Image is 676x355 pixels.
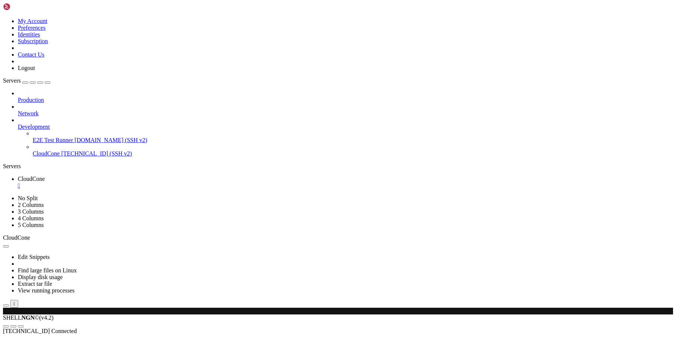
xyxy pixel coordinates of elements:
[18,254,50,260] a: Edit Snippets
[18,110,39,116] span: Network
[10,300,18,308] button: 
[18,25,46,31] a: Preferences
[33,150,60,157] span: CloudCone
[18,267,77,274] a: Find large files on Linux
[75,137,147,143] span: [DOMAIN_NAME] (SSH v2)
[18,274,63,280] a: Display disk usage
[18,195,38,201] a: No Split
[33,137,73,143] span: E2E Test Runner
[18,103,673,117] li: Network
[33,144,673,157] li: CloudCone [TECHNICAL_ID] (SSH v2)
[3,77,51,84] a: Servers
[18,90,673,103] li: Production
[33,130,673,144] li: E2E Test Runner [DOMAIN_NAME] (SSH v2)
[18,124,673,130] a: Development
[33,150,673,157] a: CloudCone [TECHNICAL_ID] (SSH v2)
[18,215,44,221] a: 4 Columns
[18,51,45,58] a: Contact Us
[18,97,44,103] span: Production
[3,163,673,170] div: Servers
[61,150,132,157] span: [TECHNICAL_ID] (SSH v2)
[3,3,46,10] img: Shellngn
[18,176,673,189] a: CloudCone
[18,222,44,228] a: 5 Columns
[3,77,21,84] span: Servers
[18,110,673,117] a: Network
[18,176,45,182] span: CloudCone
[18,182,673,189] a: 
[18,202,44,208] a: 2 Columns
[18,117,673,157] li: Development
[18,287,75,294] a: View running processes
[3,234,30,241] span: CloudCone
[33,137,673,144] a: E2E Test Runner [DOMAIN_NAME] (SSH v2)
[18,281,52,287] a: Extract tar file
[18,65,35,71] a: Logout
[18,38,48,44] a: Subscription
[18,97,673,103] a: Production
[18,31,40,38] a: Identities
[18,208,44,215] a: 3 Columns
[18,18,48,24] a: My Account
[18,124,50,130] span: Development
[13,301,15,307] div: 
